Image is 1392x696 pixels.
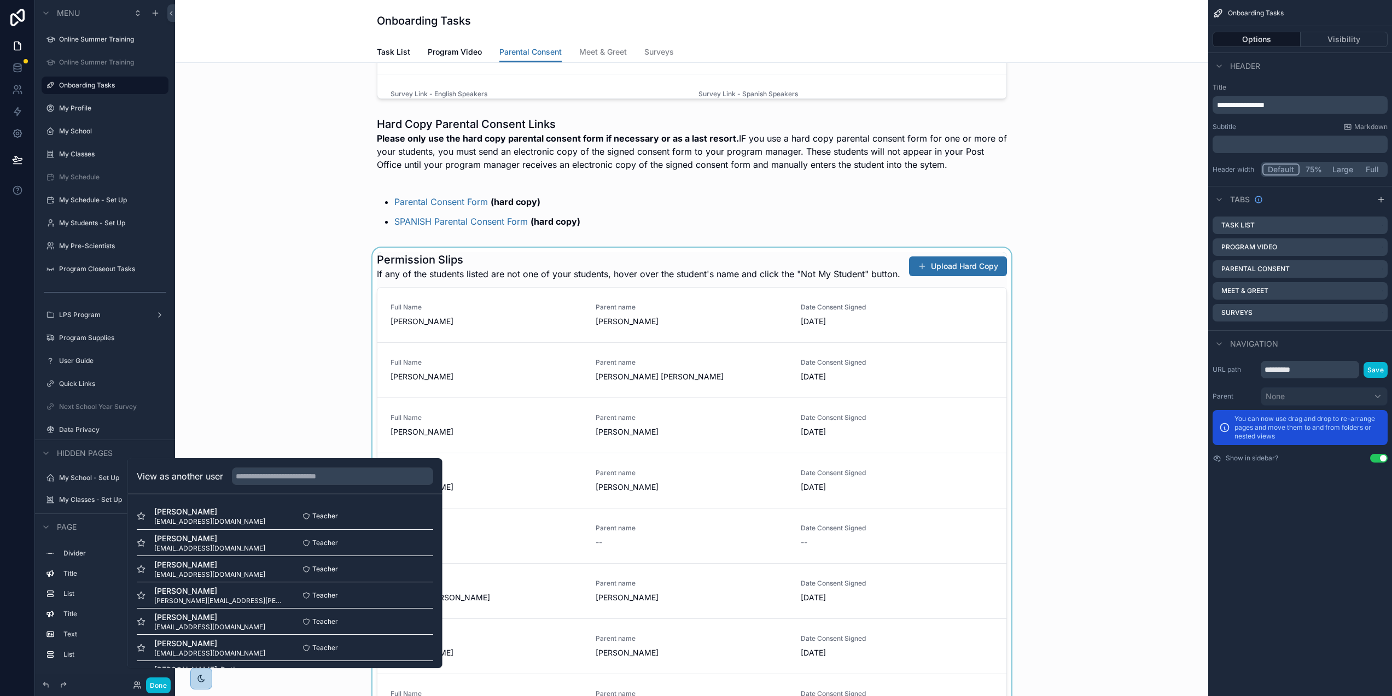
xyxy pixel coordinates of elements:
[1213,83,1388,92] label: Title
[312,512,338,520] span: Teacher
[63,630,164,639] label: Text
[1230,338,1278,349] span: Navigation
[154,664,265,675] span: [PERSON_NAME]-Detlev
[63,569,164,578] label: Title
[63,610,164,618] label: Title
[312,565,338,574] span: Teacher
[312,539,338,547] span: Teacher
[1221,308,1253,317] label: Surveys
[59,81,162,90] a: Onboarding Tasks
[644,42,674,64] a: Surveys
[154,517,265,526] span: [EMAIL_ADDRESS][DOMAIN_NAME]
[1230,61,1260,72] span: Header
[1301,32,1388,47] button: Visibility
[499,42,562,63] a: Parental Consent
[146,677,171,693] button: Done
[59,35,166,44] label: Online Summer Training
[59,311,151,319] label: LPS Program
[63,650,164,659] label: List
[59,334,166,342] label: Program Supplies
[1213,392,1256,401] label: Parent
[154,533,265,544] span: [PERSON_NAME]
[59,265,166,273] label: Program Closeout Tasks
[154,649,265,658] span: [EMAIL_ADDRESS][DOMAIN_NAME]
[579,46,627,57] span: Meet & Greet
[428,42,482,64] a: Program Video
[1213,165,1256,174] label: Header width
[154,638,265,649] span: [PERSON_NAME]
[1358,163,1386,176] button: Full
[59,104,166,113] label: My Profile
[154,612,265,623] span: [PERSON_NAME]
[59,473,166,482] label: My School - Set Up
[377,42,410,64] a: Task List
[1213,32,1301,47] button: Options
[1213,365,1256,374] label: URL path
[1343,122,1388,131] a: Markdown
[1221,221,1255,230] label: Task List
[1234,414,1381,441] p: You can now use drag and drop to re-arrange pages and move them to and from folders or nested views
[1213,96,1388,114] div: scrollable content
[154,570,265,579] span: [EMAIL_ADDRESS][DOMAIN_NAME]
[499,46,562,57] span: Parental Consent
[59,150,166,159] a: My Classes
[1266,391,1285,402] span: None
[59,173,166,182] label: My Schedule
[63,589,164,598] label: List
[1354,122,1388,131] span: Markdown
[59,356,166,365] label: User Guide
[35,540,175,674] div: scrollable content
[154,586,285,596] span: [PERSON_NAME]
[154,623,265,631] span: [EMAIL_ADDRESS][DOMAIN_NAME]
[59,402,166,411] label: Next School Year Survey
[59,242,166,250] label: My Pre-Scientists
[59,58,166,67] label: Online Summer Training
[57,522,77,533] span: Page
[312,591,338,600] span: Teacher
[137,470,223,483] h2: View as another user
[59,196,166,204] label: My Schedule - Set Up
[63,549,164,558] label: Divider
[644,46,674,57] span: Surveys
[1221,286,1268,295] label: Meet & Greet
[1261,387,1388,406] button: None
[154,506,265,517] span: [PERSON_NAME]
[154,544,265,553] span: [EMAIL_ADDRESS][DOMAIN_NAME]
[428,46,482,57] span: Program Video
[1213,136,1388,153] div: scrollable content
[57,448,113,459] span: Hidden pages
[1262,163,1300,176] button: Default
[579,42,627,64] a: Meet & Greet
[1228,9,1284,17] span: Onboarding Tasks
[377,13,471,28] h1: Onboarding Tasks
[1221,265,1290,273] label: Parental Consent
[1327,163,1358,176] button: Large
[154,596,285,605] span: [PERSON_NAME][EMAIL_ADDRESS][PERSON_NAME][DOMAIN_NAME]
[59,379,166,388] label: Quick Links
[59,219,166,227] label: My Students - Set Up
[154,559,265,570] span: [PERSON_NAME]
[59,127,166,136] label: My School
[312,617,338,626] span: Teacher
[59,425,166,434] label: Data Privacy
[1226,454,1278,463] label: Show in sidebar?
[312,644,338,652] span: Teacher
[1300,163,1327,176] button: 75%
[59,495,166,504] label: My Classes - Set Up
